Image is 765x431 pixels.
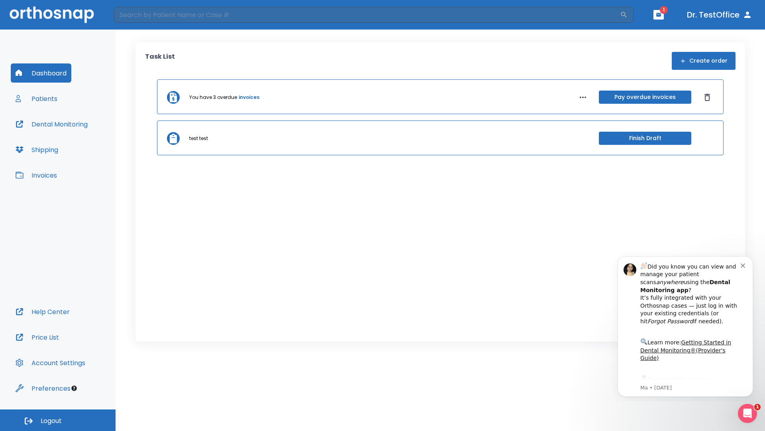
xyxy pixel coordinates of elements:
[11,89,62,108] button: Patients
[11,115,92,134] button: Dental Monitoring
[145,52,175,70] p: Task List
[35,125,135,166] div: Download the app: | ​ Let us know if you need help getting started!
[11,140,63,159] button: Shipping
[239,94,259,101] a: invoices
[35,135,135,142] p: Message from Ma, sent 4w ago
[606,249,765,401] iframe: Intercom notifications message
[11,63,71,83] button: Dashboard
[599,132,691,145] button: Finish Draft
[10,6,94,23] img: Orthosnap
[189,94,237,101] p: You have 3 overdue
[11,353,90,372] button: Account Settings
[114,7,620,23] input: Search by Patient Name or Case #
[135,12,141,19] button: Dismiss notification
[754,404,761,410] span: 1
[672,52,736,70] button: Create order
[684,8,755,22] button: Dr. TestOffice
[11,166,62,185] button: Invoices
[701,91,714,104] button: Dismiss
[71,385,78,392] div: Tooltip anchor
[35,127,106,142] a: App Store
[41,417,62,425] span: Logout
[11,328,64,347] button: Price List
[11,302,75,321] button: Help Center
[11,379,75,398] button: Preferences
[599,91,691,104] button: Pay overdue invoices
[738,404,757,423] iframe: Intercom live chat
[189,135,208,142] p: test test
[660,6,668,14] span: 1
